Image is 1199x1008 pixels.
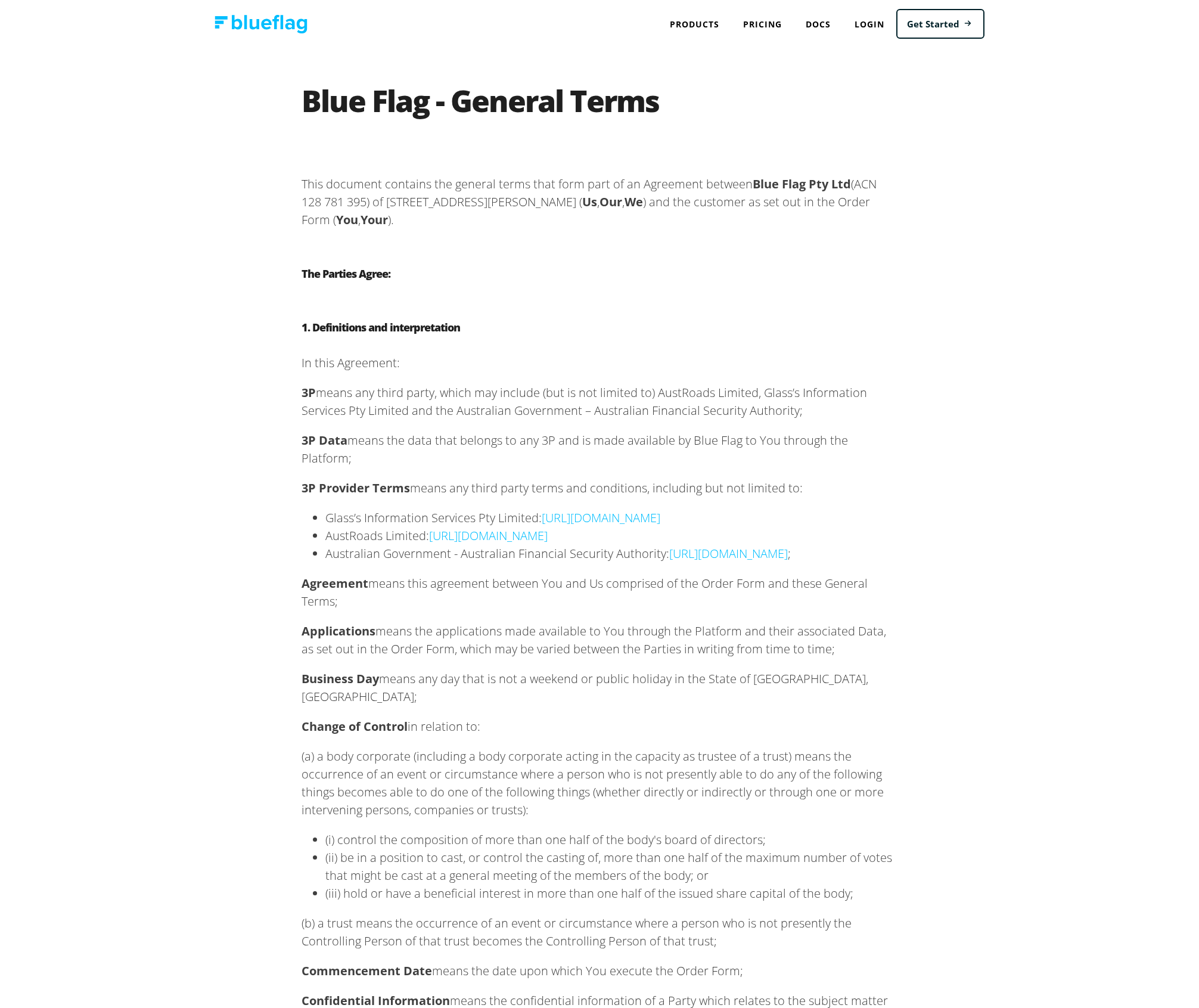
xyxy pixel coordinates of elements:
a: Login to Blue Flag application [843,12,896,36]
a: [URL][DOMAIN_NAME] [669,545,788,562]
h3: 1. Definitions and interpretation [302,318,897,336]
li: (i) control the composition of more than one half of the body's board of directors; [325,831,897,849]
p: in relation to: [302,718,897,736]
p: means any day that is not a weekend or public holiday in the State of [GEOGRAPHIC_DATA], [GEOGRAP... [302,670,897,706]
h1: Blue Flag - General Terms [302,86,897,134]
strong: We [625,194,643,210]
strong: Agreement [302,575,368,591]
strong: Our [599,194,622,210]
p: means any third party, which may include (but is not limited to) AustRoads Limited, Glass’s Infor... [302,384,897,420]
strong: Commencement Date [302,963,432,979]
p: means the applications made available to You through the Platform and their associated Data, as s... [302,622,897,658]
p: This document contains the general terms that form part of an Agreement between (ACN 128 781 395)... [302,175,897,229]
li: (ii) be in a position to cast, or control the casting of, more than one half of the maximum numbe... [325,849,897,885]
h3: The Parties Agree: [302,265,897,283]
img: Blue Flag logo [215,15,307,33]
strong: Business Day [302,671,379,687]
a: Docs [794,12,843,36]
p: (b) a trust means the occurrence of an event or circumstance where a person who is not presently ... [302,914,897,950]
a: Get Started [896,9,984,39]
p: In this Agreement: [302,354,897,372]
strong: Change of Control [302,718,408,734]
div: Products [658,12,731,36]
a: [URL][DOMAIN_NAME] [542,510,660,526]
li: (iii) hold or have a beneficial interest in more than one half of the issued share capital of the... [325,885,897,902]
p: means the data that belongs to any 3P and is made available by Blue Flag to You through the Platf... [302,432,897,467]
strong: Us [582,194,597,210]
strong: Your [361,212,388,228]
strong: Blue Flag Pty Ltd [753,176,851,192]
p: means any third party terms and conditions, including but not limited to: [302,479,897,497]
strong: 3P Provider Terms [302,480,410,496]
strong: 3P [302,384,316,401]
li: Glass’s Information Services Pty Limited: [325,509,897,527]
a: [URL][DOMAIN_NAME] [429,528,548,544]
a: Pricing [731,12,794,36]
p: means this agreement between You and Us comprised of the Order Form and these General Terms; [302,575,897,610]
p: means the date upon which You execute the Order Form; [302,962,897,980]
strong: You [336,212,358,228]
li: AustRoads Limited: [325,527,897,545]
p: (a) a body corporate (including a body corporate acting in the capacity as trustee of a trust) me... [302,748,897,819]
li: Australian Government - Australian Financial Security Authority: ; [325,545,897,563]
strong: Applications [302,623,375,639]
strong: 3P Data [302,432,347,448]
